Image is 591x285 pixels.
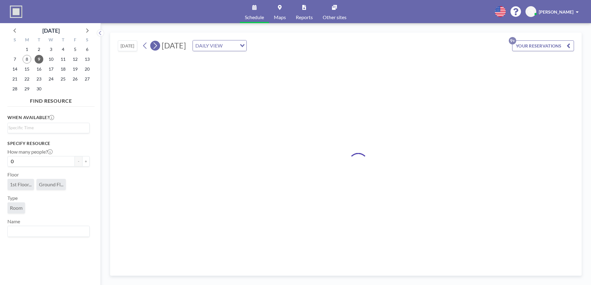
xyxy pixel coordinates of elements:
[35,55,43,64] span: Tuesday, September 9, 2025
[296,15,313,20] span: Reports
[23,55,31,64] span: Monday, September 8, 2025
[23,85,31,93] span: Monday, September 29, 2025
[9,36,21,44] div: S
[7,218,20,225] label: Name
[7,171,19,178] label: Floor
[83,75,91,83] span: Saturday, September 27, 2025
[59,65,67,73] span: Thursday, September 18, 2025
[47,55,55,64] span: Wednesday, September 10, 2025
[11,85,19,93] span: Sunday, September 28, 2025
[10,6,22,18] img: organization-logo
[8,124,86,131] input: Search for option
[39,181,63,188] span: Ground Fl...
[23,65,31,73] span: Monday, September 15, 2025
[75,156,82,167] button: -
[224,42,236,50] input: Search for option
[71,75,79,83] span: Friday, September 26, 2025
[23,75,31,83] span: Monday, September 22, 2025
[59,75,67,83] span: Thursday, September 25, 2025
[509,37,516,44] p: 9+
[7,95,95,104] h4: FIND RESOURCE
[8,123,89,132] div: Search for option
[59,45,67,54] span: Thursday, September 4, 2025
[42,26,60,35] div: [DATE]
[10,205,23,211] span: Room
[21,36,33,44] div: M
[23,45,31,54] span: Monday, September 1, 2025
[71,65,79,73] span: Friday, September 19, 2025
[69,36,81,44] div: F
[7,149,53,155] label: How many people?
[47,65,55,73] span: Wednesday, September 17, 2025
[47,75,55,83] span: Wednesday, September 24, 2025
[35,85,43,93] span: Tuesday, September 30, 2025
[47,45,55,54] span: Wednesday, September 3, 2025
[83,65,91,73] span: Saturday, September 20, 2025
[33,36,45,44] div: T
[83,55,91,64] span: Saturday, September 13, 2025
[7,141,90,146] h3: Specify resource
[57,36,69,44] div: T
[245,15,264,20] span: Schedule
[274,15,286,20] span: Maps
[193,40,246,51] div: Search for option
[162,41,186,50] span: [DATE]
[59,55,67,64] span: Thursday, September 11, 2025
[8,227,86,235] input: Search for option
[71,55,79,64] span: Friday, September 12, 2025
[10,181,32,188] span: 1st Floor...
[83,45,91,54] span: Saturday, September 6, 2025
[71,45,79,54] span: Friday, September 5, 2025
[512,40,574,51] button: YOUR RESERVATIONS9+
[11,55,19,64] span: Sunday, September 7, 2025
[7,195,18,201] label: Type
[81,36,93,44] div: S
[8,226,89,237] div: Search for option
[45,36,57,44] div: W
[118,40,137,51] button: [DATE]
[323,15,347,20] span: Other sites
[35,65,43,73] span: Tuesday, September 16, 2025
[82,156,90,167] button: +
[528,9,534,14] span: CS
[35,45,43,54] span: Tuesday, September 2, 2025
[539,9,573,14] span: [PERSON_NAME]
[11,75,19,83] span: Sunday, September 21, 2025
[194,42,224,50] span: DAILY VIEW
[11,65,19,73] span: Sunday, September 14, 2025
[35,75,43,83] span: Tuesday, September 23, 2025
